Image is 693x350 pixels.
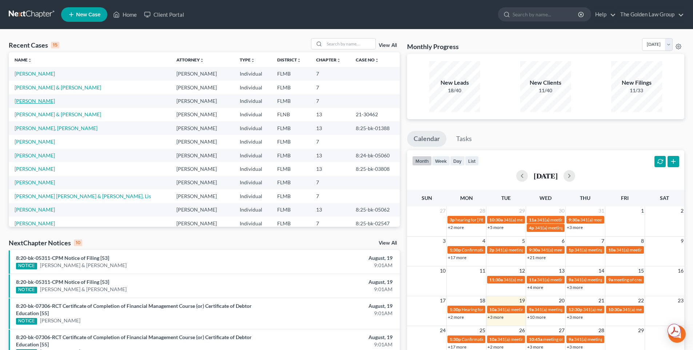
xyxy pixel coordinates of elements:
a: [PERSON_NAME] [15,179,55,185]
div: August, 19 [272,302,393,310]
a: [PERSON_NAME] [15,220,55,226]
td: FLMB [271,189,310,203]
td: FLMB [271,149,310,162]
td: 7 [310,189,350,203]
span: 29 [637,326,645,335]
td: 13 [310,149,350,162]
td: [PERSON_NAME] [171,203,234,217]
span: 8 [640,237,645,245]
i: unfold_more [336,58,341,63]
a: [PERSON_NAME] [15,98,55,104]
td: Individual [234,149,271,162]
a: +4 more [527,285,543,290]
td: 7 [310,67,350,80]
h2: [DATE] [534,172,558,180]
a: +2 more [448,225,464,230]
span: Confirmation hearing for [PERSON_NAME] & [PERSON_NAME] [462,247,583,253]
td: [PERSON_NAME] [171,81,234,94]
span: 26 [518,326,526,335]
a: 8:20-bk-05311-CPM Notice of Filing [53] [16,279,109,285]
a: Chapterunfold_more [316,57,341,63]
span: 1:30p [450,307,461,312]
span: 341(a) meeting for [PERSON_NAME] [503,217,574,222]
td: 7 [310,81,350,94]
span: 341(a) meeting for [PERSON_NAME] [495,247,565,253]
div: 10 [74,240,82,246]
div: 15 [51,42,59,48]
td: Individual [234,162,271,176]
span: New Case [76,12,100,17]
span: 9a [569,337,573,342]
span: 14 [598,266,605,275]
div: New Clients [520,79,571,87]
td: FLMB [271,135,310,148]
span: 341(a) meeting for [PERSON_NAME] & [PERSON_NAME] [537,217,646,222]
td: Individual [234,121,271,135]
span: Mon [460,195,473,201]
a: [PERSON_NAME] & [PERSON_NAME] [15,84,101,90]
button: week [432,156,450,166]
td: 7 [310,94,350,108]
span: 30 [558,206,565,215]
span: 13 [558,266,565,275]
td: Individual [234,108,271,121]
td: FLMB [271,67,310,80]
div: 9:01AM [272,341,393,348]
span: Sun [422,195,432,201]
td: Individual [234,189,271,203]
a: [PERSON_NAME] [15,166,55,172]
span: 341(a) meeting for [PERSON_NAME] [580,217,650,222]
td: 21-30462 [350,108,400,121]
td: Individual [234,81,271,94]
span: Thu [580,195,590,201]
span: 10a [489,307,497,312]
h3: Monthly Progress [407,42,459,51]
div: NOTICE [16,287,37,293]
td: 8:25-bk-02547 [350,217,400,230]
span: 6 [561,237,565,245]
div: New Leads [429,79,480,87]
div: 11/33 [611,87,662,94]
span: 2p [489,247,494,253]
td: Individual [234,217,271,230]
a: [PERSON_NAME] [15,206,55,213]
span: 27 [558,326,565,335]
span: 341(a) meeting for [PERSON_NAME] [541,247,611,253]
td: 13 [310,108,350,121]
a: View All [379,241,397,246]
a: [PERSON_NAME] [PERSON_NAME] & [PERSON_NAME], Lis [15,193,151,199]
i: unfold_more [200,58,204,63]
span: Sat [660,195,669,201]
span: 27 [439,206,446,215]
a: +3 more [567,225,583,230]
span: hearing for [PERSON_NAME] [455,217,511,222]
span: 25 [479,326,486,335]
td: 13 [310,162,350,176]
a: Nameunfold_more [15,57,32,63]
span: 11:30a [489,277,503,282]
a: Districtunfold_more [277,57,301,63]
a: +10 more [527,314,546,320]
span: 12 [518,266,526,275]
div: NextChapter Notices [9,238,82,247]
a: [PERSON_NAME] & [PERSON_NAME] [40,286,127,293]
span: 23 [677,296,684,305]
td: FLMB [271,162,310,176]
span: Tue [501,195,511,201]
td: Individual [234,135,271,148]
span: 341(a) meeting for [PERSON_NAME] [PERSON_NAME] [534,307,640,312]
td: FLNB [271,108,310,121]
span: 22 [637,296,645,305]
span: 24 [439,326,446,335]
span: 4p [529,225,534,230]
span: 10a [608,247,616,253]
td: [PERSON_NAME] [171,149,234,162]
a: +2 more [487,344,503,350]
span: 341(a) meeting for [PERSON_NAME] & [PERSON_NAME] [503,277,612,282]
span: 10 [439,266,446,275]
a: View All [379,43,397,48]
input: Search by name... [513,8,579,21]
div: 9:01AM [272,310,393,317]
a: Calendar [407,131,446,147]
span: 9:30a [529,247,540,253]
